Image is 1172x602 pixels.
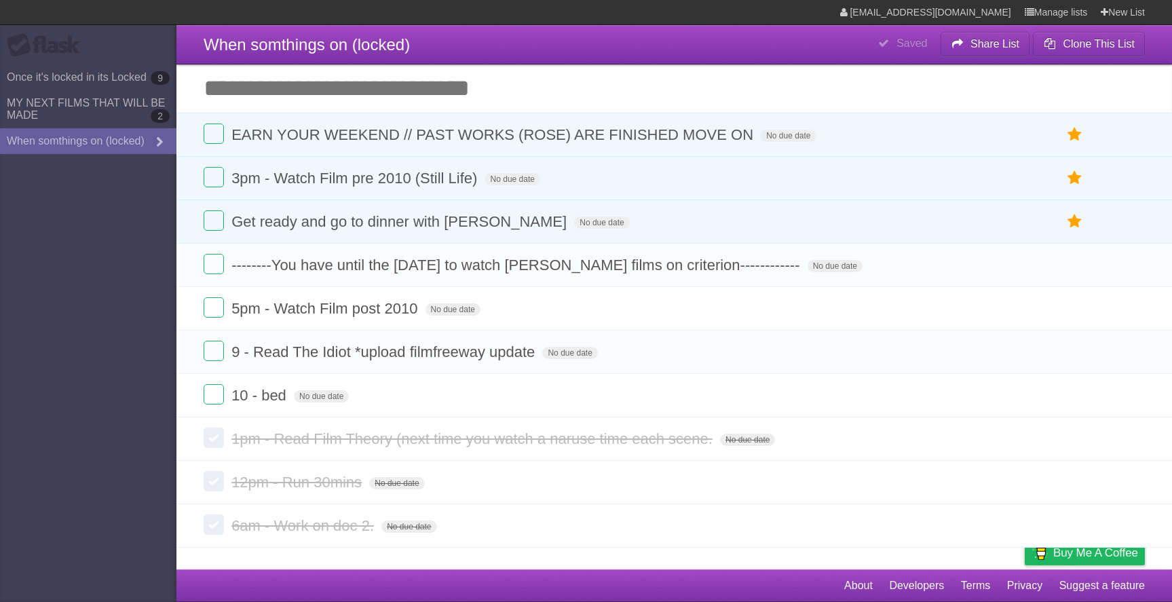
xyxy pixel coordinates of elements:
[204,341,224,361] label: Done
[808,260,863,272] span: No due date
[1063,38,1135,50] b: Clone This List
[961,573,991,599] a: Terms
[574,217,629,229] span: No due date
[844,573,873,599] a: About
[720,434,775,446] span: No due date
[204,471,224,491] label: Done
[231,213,570,230] span: Get ready and go to dinner with [PERSON_NAME]
[231,517,377,534] span: 6am - Work on doc 2.
[231,387,290,404] span: 10 - bed
[231,343,538,360] span: 9 - Read The Idiot *upload filmfreeway update
[1007,573,1042,599] a: Privacy
[204,428,224,448] label: Done
[1062,124,1088,146] label: Star task
[889,573,944,599] a: Developers
[204,297,224,318] label: Done
[204,210,224,231] label: Done
[231,170,480,187] span: 3pm - Watch Film pre 2010 (Still Life)
[231,474,365,491] span: 12pm - Run 30mins
[1053,541,1138,565] span: Buy me a coffee
[1032,541,1050,564] img: Buy me a coffee
[941,32,1030,56] button: Share List
[204,124,224,144] label: Done
[1062,210,1088,233] label: Star task
[970,38,1019,50] b: Share List
[204,254,224,274] label: Done
[294,390,349,402] span: No due date
[761,130,816,142] span: No due date
[542,347,597,359] span: No due date
[204,514,224,535] label: Done
[381,521,436,533] span: No due date
[485,173,540,185] span: No due date
[231,300,421,317] span: 5pm - Watch Film post 2010
[231,430,716,447] span: 1pm - Read Film Theory (next time you watch a naruse time each scene.
[204,167,224,187] label: Done
[426,303,480,316] span: No due date
[151,71,170,85] b: 9
[231,126,757,143] span: EARN YOUR WEEKEND // PAST WORKS (ROSE) ARE FINISHED MOVE ON
[7,33,88,58] div: Flask
[369,477,424,489] span: No due date
[1025,540,1145,565] a: Buy me a coffee
[231,257,803,274] span: --------You have until the [DATE] to watch [PERSON_NAME] films on criterion------------
[204,35,410,54] span: When somthings on (locked)
[896,37,927,49] b: Saved
[151,109,170,123] b: 2
[1059,573,1145,599] a: Suggest a feature
[204,384,224,405] label: Done
[1033,32,1145,56] button: Clone This List
[1062,167,1088,189] label: Star task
